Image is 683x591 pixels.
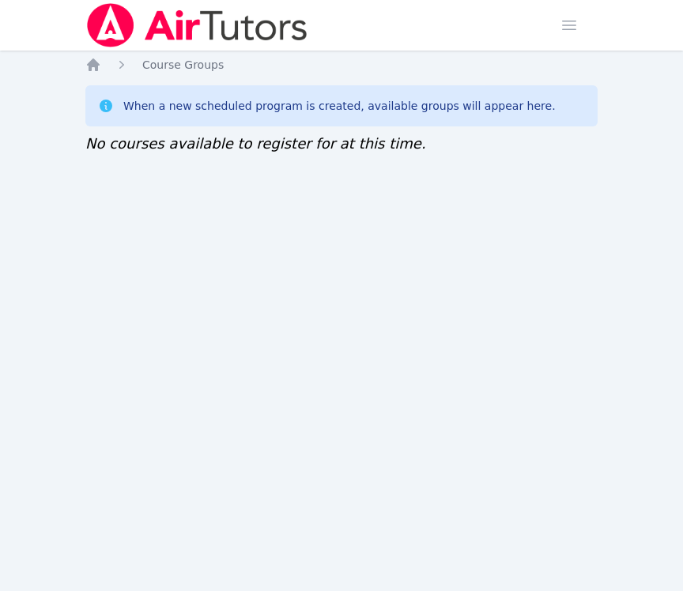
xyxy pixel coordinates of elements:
[142,57,224,73] a: Course Groups
[85,135,426,152] span: No courses available to register for at this time.
[85,3,309,47] img: Air Tutors
[85,57,598,73] nav: Breadcrumb
[123,98,556,114] div: When a new scheduled program is created, available groups will appear here.
[142,58,224,71] span: Course Groups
